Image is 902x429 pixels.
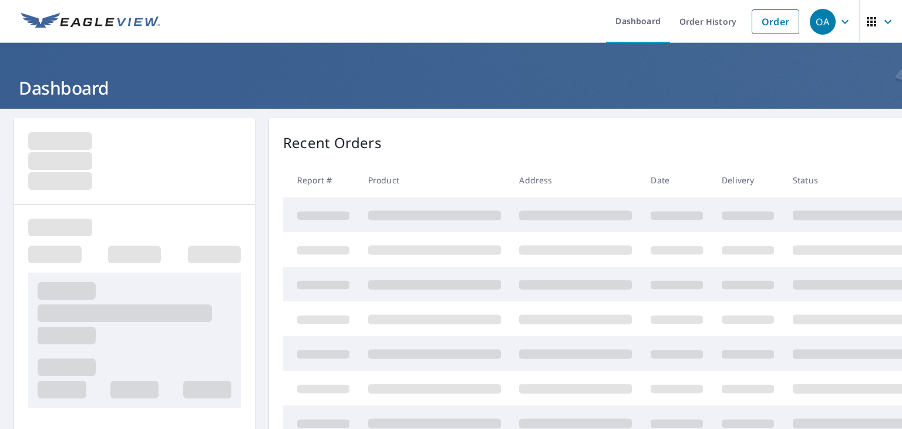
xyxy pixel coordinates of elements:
th: Delivery [712,163,783,197]
p: Recent Orders [283,132,382,153]
th: Report # [283,163,359,197]
th: Address [510,163,641,197]
img: EV Logo [21,13,160,31]
div: OA [810,9,836,35]
h1: Dashboard [14,76,888,100]
th: Date [641,163,712,197]
th: Product [359,163,510,197]
a: Order [752,9,799,34]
